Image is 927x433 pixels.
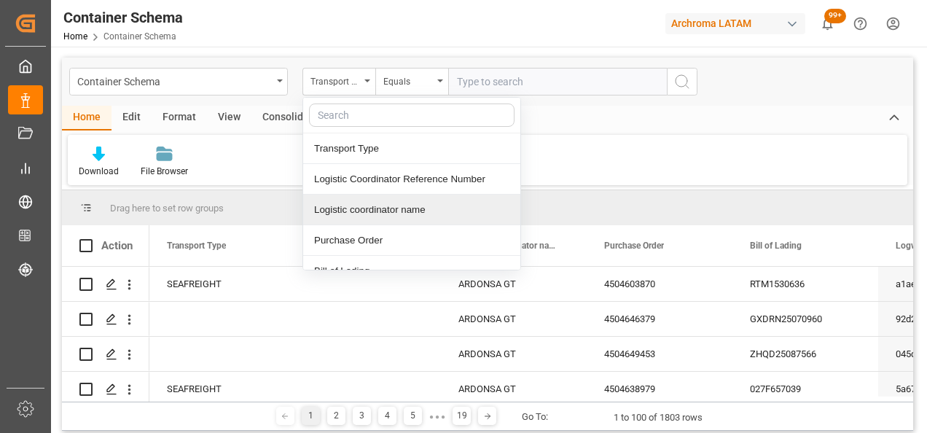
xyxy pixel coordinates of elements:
div: Transport Type [303,133,520,164]
div: Home [62,106,112,130]
div: Transport Type [310,71,360,88]
div: 4504638979 [587,372,732,406]
div: RTM1530636 [732,267,878,301]
div: Go To: [522,410,548,424]
div: Purchase Order [303,225,520,256]
div: SEAFREIGHT [149,267,295,301]
div: Logistic Coordinator Reference Number [303,164,520,195]
div: Action [101,239,133,252]
div: Download [79,165,119,178]
button: Help Center [844,7,877,40]
div: 1 to 100 of 1803 rows [614,410,703,425]
div: 2 [327,407,345,425]
div: Bill of Lading [303,256,520,286]
div: 4504603870 [587,267,732,301]
div: Archroma LATAM [665,13,805,34]
div: 4 [378,407,396,425]
span: Purchase Order [604,241,664,251]
div: Consolidate [251,106,329,130]
button: close menu [302,68,375,95]
div: Edit [112,106,152,130]
div: GXDRN25070960 [732,302,878,336]
div: Press SPACE to select this row. [62,267,149,302]
div: File Browser [141,165,188,178]
span: Bill of Lading [750,241,802,251]
a: Home [63,31,87,42]
span: Drag here to set row groups [110,203,224,214]
button: Archroma LATAM [665,9,811,37]
span: Transport Type [167,241,226,251]
div: 19 [453,407,471,425]
div: 4504646379 [587,302,732,336]
div: Press SPACE to select this row. [62,302,149,337]
button: open menu [375,68,448,95]
div: ● ● ● [429,411,445,422]
div: 027F657039 [732,372,878,406]
button: open menu [69,68,288,95]
div: 4504649453 [587,337,732,371]
div: SEAFREIGHT [149,372,295,406]
div: ARDONSA GT [458,303,569,336]
span: 99+ [824,9,846,23]
div: View [207,106,251,130]
div: Equals [383,71,433,88]
input: Search [309,104,515,127]
button: show 100 new notifications [811,7,844,40]
div: Format [152,106,207,130]
div: 1 [302,407,320,425]
div: ARDONSA GT [458,338,569,371]
div: Press SPACE to select this row. [62,372,149,407]
div: 5 [404,407,422,425]
div: ARDONSA GT [458,268,569,301]
div: ZHQD25087566 [732,337,878,371]
div: Container Schema [77,71,272,90]
input: Type to search [448,68,667,95]
div: ARDONSA GT [458,372,569,406]
button: search button [667,68,697,95]
div: 3 [353,407,371,425]
div: Container Schema [63,7,183,28]
div: Logistic coordinator name [303,195,520,225]
div: Press SPACE to select this row. [62,337,149,372]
